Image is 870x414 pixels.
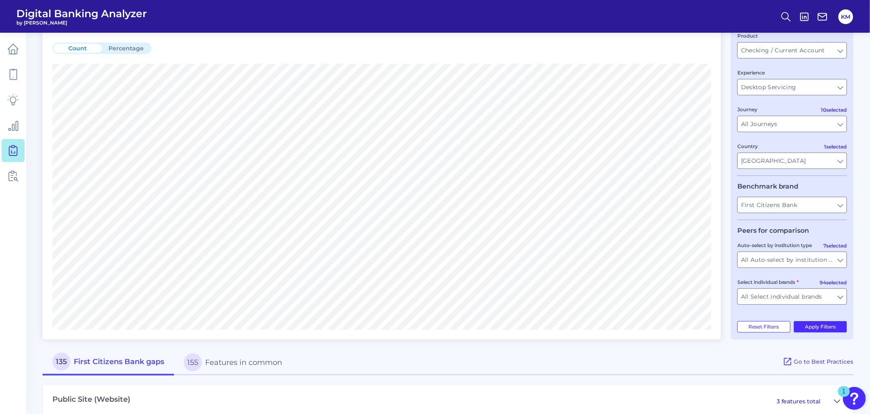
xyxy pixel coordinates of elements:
[842,391,846,402] div: 1
[16,7,147,20] span: Digital Banking Analyzer
[102,44,150,53] button: Percentage
[737,70,765,76] label: Experience
[737,143,758,149] label: Country
[843,387,866,410] button: Open Resource Center, 1 new notification
[783,349,854,375] a: Go to Best Practices
[737,279,799,285] label: Select individual brands
[794,321,847,333] button: Apply Filters
[737,321,791,333] button: Reset Filters
[737,227,809,234] legend: Peers for comparison
[54,44,102,53] button: Count
[43,349,174,376] button: 135First Citizens Bank gaps
[737,33,758,39] label: Product
[838,9,853,24] button: KM
[174,349,292,376] button: 155Features in common
[52,395,130,404] h3: Public Site (Website)
[737,242,812,248] label: Auto-select by institution type
[777,398,821,405] p: 3 features total
[52,353,70,371] span: 135
[184,353,202,371] span: 155
[737,182,799,190] legend: Benchmark brand
[794,358,854,365] span: Go to Best Practices
[16,20,147,26] span: by [PERSON_NAME]
[737,106,757,112] label: Journey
